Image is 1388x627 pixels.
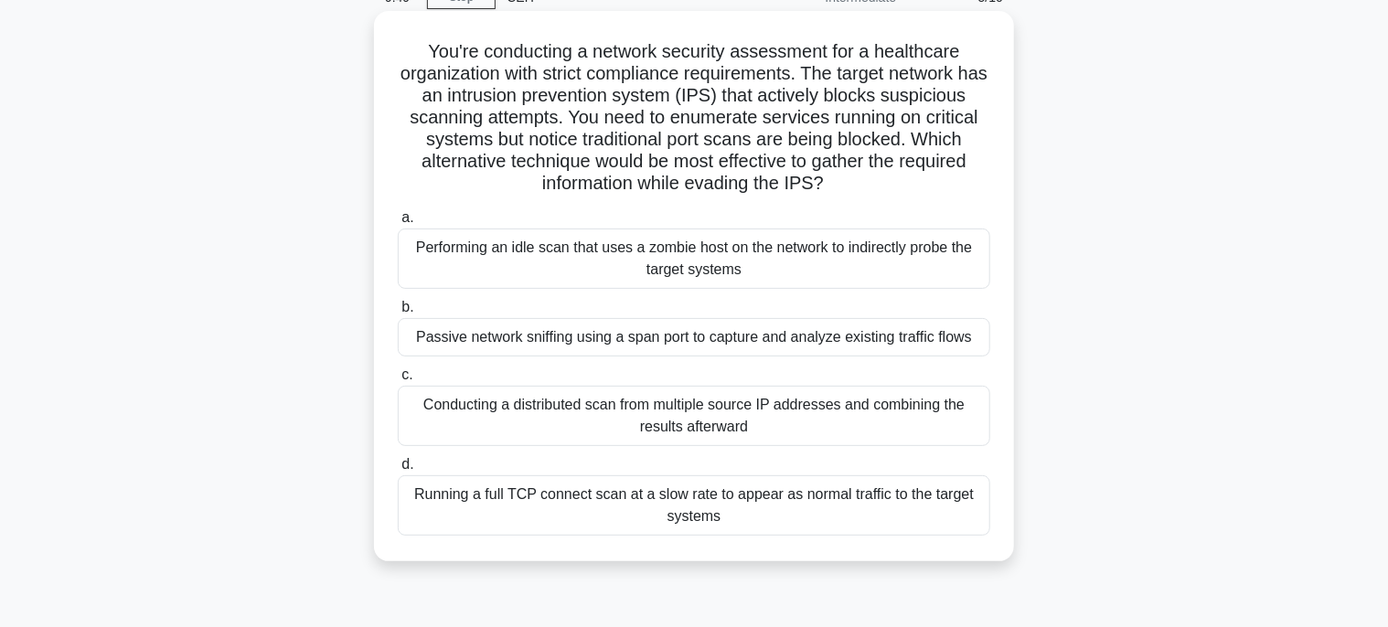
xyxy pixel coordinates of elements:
div: Running a full TCP connect scan at a slow rate to appear as normal traffic to the target systems [398,475,990,536]
div: Passive network sniffing using a span port to capture and analyze existing traffic flows [398,318,990,356]
span: a. [401,209,413,225]
div: Conducting a distributed scan from multiple source IP addresses and combining the results afterward [398,386,990,446]
div: Performing an idle scan that uses a zombie host on the network to indirectly probe the target sys... [398,228,990,289]
h5: You're conducting a network security assessment for a healthcare organization with strict complia... [396,40,992,196]
span: d. [401,456,413,472]
span: c. [401,367,412,382]
span: b. [401,299,413,314]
